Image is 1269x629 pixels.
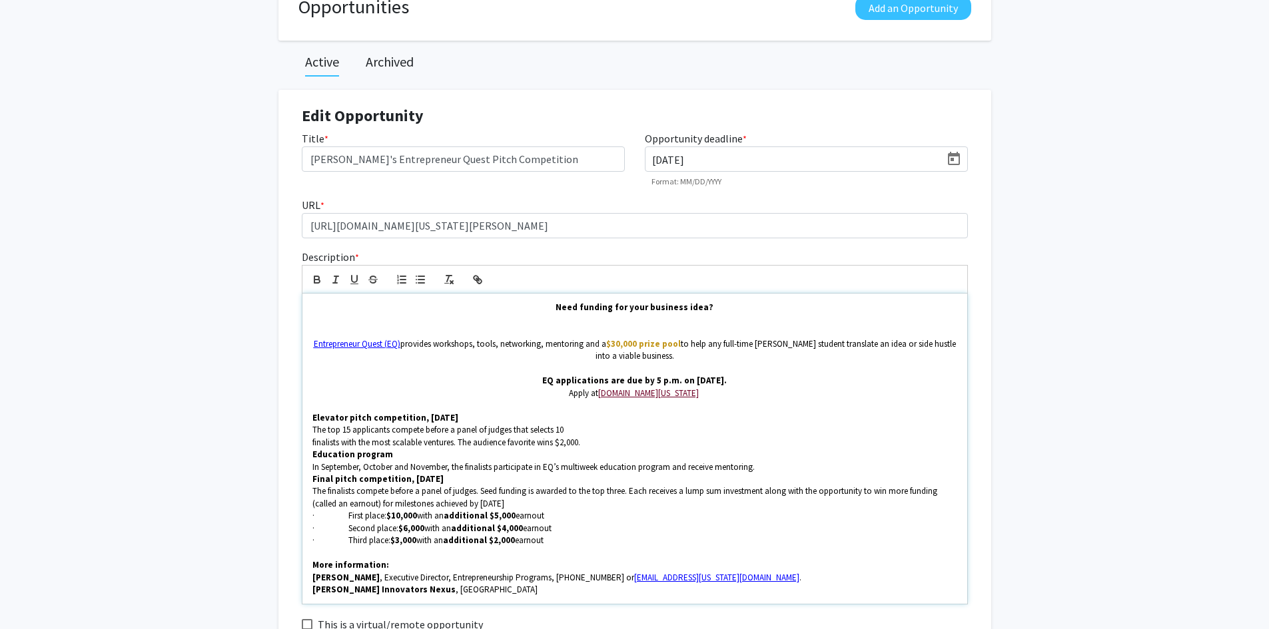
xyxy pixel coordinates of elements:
[380,572,634,583] span: , Executive Director, Entrepreneurship Programs, [PHONE_NUMBER] or
[312,461,755,473] span: In September, October and November, the finalists participate in EQ’s multiweek education program...
[556,302,713,313] strong: Need funding for your business idea?
[515,534,544,546] span: earnout
[424,523,451,534] span: with an
[569,387,598,399] span: Apply at
[312,412,458,423] strong: Elevator pitch competition, [DATE]
[312,523,398,534] span: · Second place:
[302,249,359,265] label: Description
[606,338,681,349] strong: $30,000 prize pool
[312,584,456,595] strong: [PERSON_NAME] Innovators Nexus
[596,338,958,361] span: to help any full-time [PERSON_NAME] student translate an idea or side hustle into a viable business.
[312,437,580,448] span: finalists with the most scalable ventures. The audience favorite wins $2,000.
[645,130,747,146] label: Opportunity deadline
[305,54,339,70] h2: Active
[312,559,389,570] strong: More information:
[398,523,424,534] strong: $6,000
[456,584,538,595] span: , [GEOGRAPHIC_DATA]
[416,534,443,546] span: with an
[312,473,444,485] strong: Final pitch competition, [DATE]
[516,510,544,521] span: earnout
[444,510,516,521] strong: additional $5,000
[523,523,552,534] span: earnout
[390,534,416,546] strong: $3,000
[312,449,393,460] strong: Education program
[598,387,699,399] a: [DOMAIN_NAME][US_STATE]
[314,338,400,349] a: Entrepreneur Quest (EQ)
[651,177,721,186] mat-hint: Format: MM/DD/YYYY
[312,424,564,435] span: The top 15 applicants compete before a panel of judges that selects 10
[451,523,523,534] strong: additional $4,000
[312,572,380,583] strong: [PERSON_NAME]
[312,485,939,509] span: The finalists compete before a panel of judges. Seed funding is awarded to the top three. Each re...
[312,534,390,546] span: · Third place:
[366,54,414,70] h2: Archived
[417,510,444,521] span: with an
[302,105,424,126] strong: Edit Opportunity
[941,147,967,171] button: Open calendar
[386,510,417,521] strong: $10,000
[634,572,799,583] a: [EMAIL_ADDRESS][US_STATE][DOMAIN_NAME]
[302,130,328,146] label: Title
[302,197,324,213] label: URL
[400,338,606,349] span: provides workshops, tools, networking, mentoring and a
[799,572,801,583] span: .
[542,375,727,386] strong: EQ applications are due by 5 p.m. on [DATE].
[10,569,57,619] iframe: Chat
[312,510,386,521] span: · First place:
[443,534,515,546] strong: additional $2,000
